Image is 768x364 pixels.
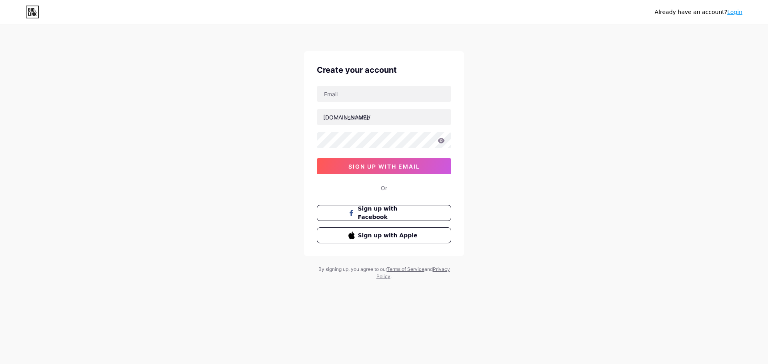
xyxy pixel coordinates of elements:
span: Sign up with Facebook [358,205,420,221]
div: [DOMAIN_NAME]/ [323,113,370,121]
button: sign up with email [317,158,451,174]
a: Login [727,9,742,15]
div: Already have an account? [655,8,742,16]
input: Email [317,86,451,102]
div: By signing up, you agree to our and . [316,266,452,280]
input: username [317,109,451,125]
a: Terms of Service [387,266,424,272]
button: Sign up with Apple [317,227,451,243]
div: Create your account [317,64,451,76]
span: Sign up with Apple [358,231,420,240]
button: Sign up with Facebook [317,205,451,221]
div: Or [381,184,387,192]
span: sign up with email [348,163,420,170]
